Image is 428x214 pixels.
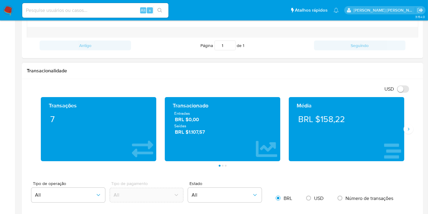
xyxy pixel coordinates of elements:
p: leticia.merlin@mercadolivre.com [354,7,415,13]
input: Pesquise usuários ou casos... [22,6,168,14]
span: 3.154.0 [415,14,425,19]
button: Seguindo [314,41,405,50]
span: Atalhos rápidos [295,7,327,13]
h1: Transacionalidade [27,68,418,74]
span: s [149,7,151,13]
a: Notificações [334,8,339,13]
span: Alt [141,7,146,13]
a: Sair [417,7,423,13]
button: search-icon [154,6,166,15]
span: Página de [201,41,245,50]
span: 1 [243,42,245,49]
button: Antigo [40,41,131,50]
